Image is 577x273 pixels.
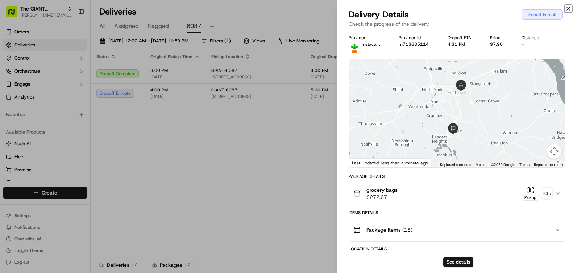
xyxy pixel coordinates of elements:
[349,41,360,53] img: profile_instacart_ahold_partner.png
[349,218,565,241] button: Package Items (18)
[51,123,88,129] a: Powered byPylon
[349,35,387,41] div: Provider
[25,69,119,77] div: Start new chat
[14,105,55,113] span: Knowledge Base
[547,144,561,159] button: Map camera controls
[351,158,375,167] img: Google
[25,77,92,82] div: We're available if you need us!
[522,187,552,201] button: Pickup+35
[7,29,132,41] p: Welcome 👋
[366,186,398,193] span: grocery bags
[519,163,530,167] a: Terms (opens in new tab)
[490,41,510,47] div: $7.90
[7,7,22,22] img: Nash
[366,193,398,201] span: $272.67
[349,20,565,28] p: Check the progress of the delivery
[7,69,20,82] img: 1736555255976-a54dd68f-1ca7-489b-9aae-adbdc363a1c4
[490,35,510,41] div: Price
[349,246,565,252] div: Location Details
[61,106,67,112] div: 💻
[366,226,412,233] span: Package Items ( 18 )
[522,35,547,41] div: Distance
[522,41,547,47] div: -
[476,163,515,167] span: Map data ©2025 Google
[349,174,565,179] div: Package Details
[440,162,471,167] button: Keyboard shortcuts
[349,9,409,20] span: Delivery Details
[19,47,130,54] input: Got a question? Start typing here...
[72,123,88,129] span: Pylon
[534,163,563,167] a: Report a map error
[4,102,58,115] a: 📗Knowledge Base
[399,35,436,41] div: Provider Id
[399,41,429,47] button: m713685114
[443,257,473,267] button: See details
[448,41,478,47] div: 4:31 PM
[522,195,539,201] div: Pickup
[349,158,431,167] div: Last Updated: less than a minute ago
[542,188,552,199] div: + 35
[448,35,478,41] div: Dropoff ETA
[362,47,364,53] span: -
[69,105,116,113] span: API Documentation
[349,182,565,205] button: grocery bags$272.67Pickup+35
[362,41,380,47] p: Instacart
[522,187,539,201] button: Pickup
[349,210,565,216] div: Items Details
[123,72,132,80] button: Start new chat
[351,158,375,167] a: Open this area in Google Maps (opens a new window)
[456,87,466,96] div: 1
[58,102,119,115] a: 💻API Documentation
[7,106,13,112] div: 📗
